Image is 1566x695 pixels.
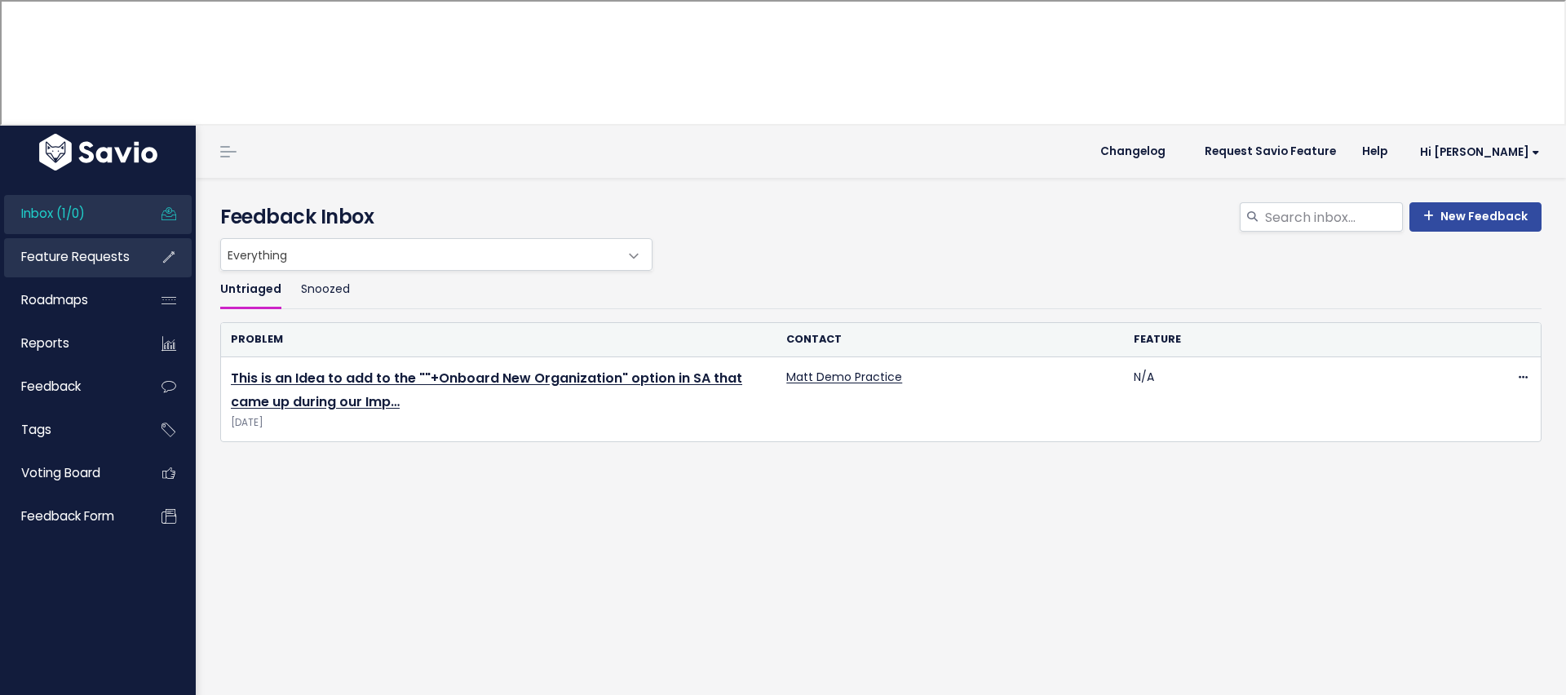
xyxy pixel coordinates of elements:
span: Reports [21,334,69,352]
span: Changelog [1100,146,1166,157]
span: Tags [21,421,51,438]
a: Hi [PERSON_NAME] [1400,139,1553,165]
th: Problem [221,323,776,356]
span: [DATE] [231,414,767,432]
span: Everything [220,238,652,271]
a: Inbox (1/0) [4,195,135,232]
img: logo-white.9d6f32f41409.svg [35,134,161,170]
a: Request Savio Feature [1192,139,1349,164]
span: Feedback [21,378,81,395]
th: Contact [776,323,1124,356]
a: Untriaged [220,271,281,309]
a: This is an Idea to add to the ""+Onboard New Organization" option in SA that came up during our Imp… [231,369,742,411]
span: Everything [221,239,619,270]
td: N/A [1124,357,1471,442]
span: Feedback form [21,507,114,525]
a: Feedback form [4,498,135,535]
a: Help [1349,139,1400,164]
a: Voting Board [4,454,135,492]
span: Voting Board [21,464,100,481]
span: Inbox (1/0) [21,205,85,222]
a: Matt Demo Practice [786,369,902,385]
span: Hi [PERSON_NAME] [1420,146,1540,158]
a: New Feedback [1409,202,1542,232]
ul: Filter feature requests [220,271,1542,309]
h4: Feedback Inbox [220,202,1542,232]
th: Feature [1124,323,1471,356]
a: Feedback [4,368,135,405]
a: Roadmaps [4,281,135,319]
span: Feature Requests [21,248,130,265]
a: Reports [4,325,135,362]
a: Snoozed [301,271,350,309]
a: Feature Requests [4,238,135,276]
input: Search inbox... [1263,202,1403,232]
span: Roadmaps [21,291,88,308]
a: Tags [4,411,135,449]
